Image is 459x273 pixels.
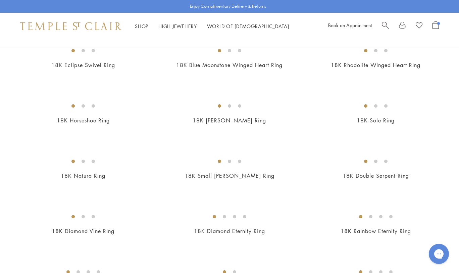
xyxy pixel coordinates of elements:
a: 18K Eclipse Swivel Ring [51,61,115,69]
a: 18K Blue Moonstone Winged Heart Ring [176,61,283,69]
a: View Wishlist [416,21,422,31]
a: 18K Horseshoe Ring [57,117,110,124]
a: High JewelleryHigh Jewellery [158,23,197,30]
p: Enjoy Complimentary Delivery & Returns [190,3,266,10]
a: Open Shopping Bag [432,21,439,31]
a: 18K Natura Ring [61,172,105,179]
a: Book an Appointment [328,22,372,29]
a: 18K Rainbow Eternity Ring [341,227,411,235]
iframe: Gorgias live chat messenger [425,241,452,266]
a: ShopShop [135,23,148,30]
a: 18K Rhodolite Winged Heart Ring [331,61,420,69]
img: Temple St. Clair [20,22,121,30]
a: Search [382,21,389,31]
a: 18K Double Serpent Ring [343,172,409,179]
nav: Main navigation [135,22,289,31]
a: World of [DEMOGRAPHIC_DATA]World of [DEMOGRAPHIC_DATA] [207,23,289,30]
a: 18K Diamond Eternity Ring [194,227,265,235]
a: 18K [PERSON_NAME] Ring [193,117,266,124]
a: 18K Diamond Vine Ring [52,227,114,235]
a: 18K Sole Ring [357,117,395,124]
a: 18K Small [PERSON_NAME] Ring [185,172,274,179]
